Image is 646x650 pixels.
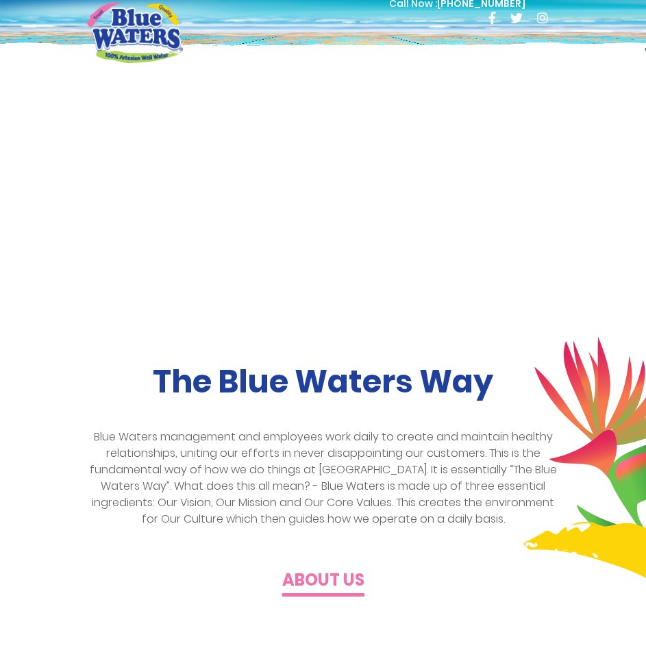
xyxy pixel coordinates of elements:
[282,571,364,590] h4: About us
[282,574,364,590] a: About us
[87,363,560,401] h2: The Blue Waters Way
[87,2,183,62] a: store logo
[87,429,560,527] p: Blue Waters management and employees work daily to create and maintain healthy relationships, uni...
